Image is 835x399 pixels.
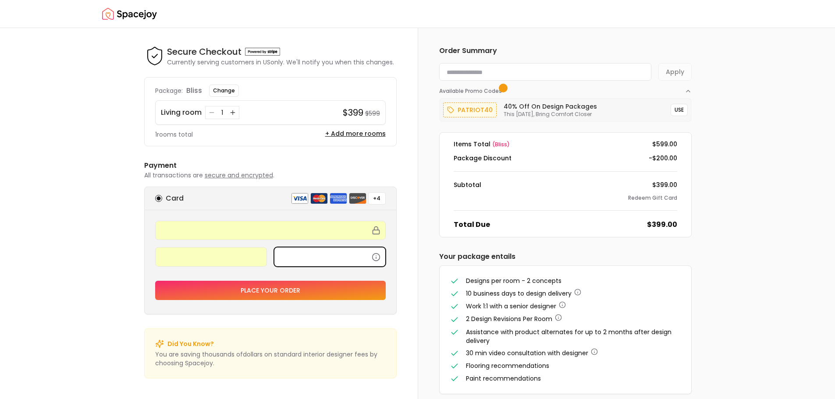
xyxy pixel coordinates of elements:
span: secure and encrypted [205,171,273,180]
button: + Add more rooms [325,129,386,138]
a: Spacejoy [102,5,157,23]
p: Currently serving customers in US only. We'll notify you when this changes. [167,58,394,67]
iframe: Secure card number input frame [161,226,380,234]
button: Change [209,85,239,97]
dd: -$200.00 [649,154,677,162]
p: You are saving thousands of dollar s on standard interior designer fees by choosing Spacejoy. [155,350,386,367]
dd: $599.00 [652,140,677,148]
p: Living room [161,107,202,118]
small: $599 [365,109,380,118]
span: Designs per room - 2 concepts [466,276,561,285]
iframe: Secure CVC input frame [280,253,380,261]
img: Powered by stripe [245,48,280,56]
p: Did You Know? [167,339,214,348]
p: All transactions are . [144,171,397,180]
p: 1 rooms total [155,130,193,139]
dt: Subtotal [454,180,481,189]
span: ( bliss ) [492,141,510,148]
img: visa [291,193,309,204]
dd: $399.00 [647,219,677,230]
img: Spacejoy Logo [102,5,157,23]
iframe: Secure expiration date input frame [161,253,261,261]
span: Flooring recommendations [466,361,549,370]
h4: $399 [343,106,363,119]
button: +4 [368,192,386,205]
span: Available Promo Codes [439,88,505,95]
button: USE [671,104,688,116]
button: Place your order [155,281,386,300]
span: Work 1:1 with a senior designer [466,302,556,311]
dt: Items Total [454,140,510,148]
p: bliss [186,85,202,96]
h6: Payment [144,160,397,171]
h6: Order Summary [439,46,692,56]
span: Paint recommendations [466,374,541,383]
button: Redeem Gift Card [628,194,677,201]
h6: 40% Off on Design Packages [504,102,597,111]
p: patriot40 [458,105,493,115]
h6: Card [166,193,184,204]
span: 10 business days to design delivery [466,289,572,298]
button: Decrease quantity for Living room [207,108,216,117]
dt: Total Due [454,219,490,230]
h6: Your package entails [439,251,692,262]
button: Increase quantity for Living room [228,108,237,117]
p: This [DATE], Bring Comfort Closer [504,111,597,118]
div: 1 [218,108,227,117]
img: discover [349,193,366,204]
button: Available Promo Codes [439,81,692,95]
div: Available Promo Codes [439,95,692,122]
h4: Secure Checkout [167,46,242,58]
span: 2 Design Revisions Per Room [466,314,552,323]
img: american express [330,193,347,204]
img: mastercard [310,193,328,204]
dt: Package Discount [454,154,512,162]
span: 30 min video consultation with designer [466,349,588,357]
p: Package: [155,86,183,95]
dd: $399.00 [652,180,677,189]
span: Assistance with product alternates for up to 2 months after design delivery [466,328,672,345]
